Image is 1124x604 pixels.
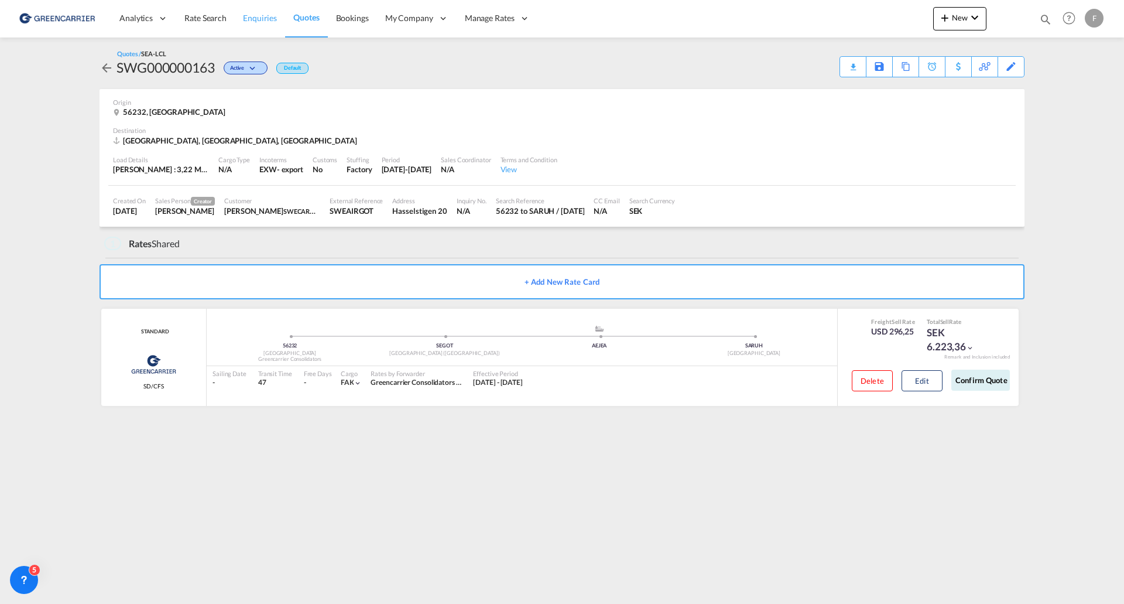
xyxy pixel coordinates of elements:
[218,155,250,164] div: Cargo Type
[341,378,354,387] span: FAK
[330,196,383,205] div: External Reference
[113,135,360,146] div: SARUH, Riyadh, Middle East
[113,164,209,175] div: [PERSON_NAME] : 3,22 MT | Volumetric Wt : 7,80 CBM | Chargeable Wt : 7,80 W/M
[1059,8,1079,28] span: Help
[441,164,491,175] div: N/A
[501,155,557,164] div: Terms and Condition
[104,237,180,250] div: Shared
[129,238,152,249] span: Rates
[113,126,1011,135] div: Destination
[247,66,261,72] md-icon: icon-chevron-down
[371,369,461,378] div: Rates by Forwarder
[938,13,982,22] span: New
[1085,9,1104,28] div: F
[224,196,320,205] div: Customer
[100,61,114,75] md-icon: icon-arrow-left
[304,369,332,378] div: Free Days
[846,59,860,67] md-icon: icon-download
[293,12,319,22] span: Quotes
[213,356,367,363] div: Greencarrier Consolidators
[218,164,250,175] div: N/A
[927,318,985,326] div: Total Rate
[283,206,378,216] span: SWECARGO AIR SOLUTIONS AB
[371,378,533,387] span: Greencarrier Consolidators ([GEOGRAPHIC_DATA])
[123,107,225,117] span: 56232, [GEOGRAPHIC_DATA]
[341,369,362,378] div: Cargo
[385,12,433,24] span: My Company
[128,350,180,379] img: Greencarrier Consolidator
[935,354,1019,360] div: Remark and Inclusion included
[465,12,515,24] span: Manage Rates
[392,196,447,205] div: Address
[213,378,246,388] div: -
[473,378,523,387] span: [DATE] - [DATE]
[104,237,121,250] span: 1
[629,196,676,205] div: Search Currency
[313,164,337,175] div: No
[940,318,950,325] span: Sell
[100,264,1024,299] button: + Add New Rate Card
[966,344,974,352] md-icon: icon-chevron-down
[258,369,292,378] div: Transit Time
[336,13,369,23] span: Bookings
[522,342,677,350] div: AEJEA
[592,326,606,332] md-icon: assets/icons/custom/ship-fill.svg
[347,164,372,175] div: Factory Stuffing
[371,378,461,388] div: Greencarrier Consolidators (Sweden)
[473,378,523,388] div: 01 Oct 2025 - 31 Dec 2025
[367,342,522,350] div: SEGOT
[283,342,297,349] span: 56232
[441,155,491,164] div: Sales Coordinator
[594,206,619,216] div: N/A
[501,164,557,175] div: View
[846,57,860,67] div: Quote PDF is not available at this time
[113,196,146,205] div: Created On
[382,164,432,175] div: 31 Dec 2025
[243,13,277,23] span: Enquiries
[143,382,163,390] span: SD/CFS
[155,206,215,216] div: Fredrik Fagerman
[457,196,486,205] div: Inquiry No.
[457,206,486,216] div: N/A
[1059,8,1085,29] div: Help
[277,164,303,175] div: - export
[1039,13,1052,26] md-icon: icon-magnify
[213,369,246,378] div: Sailing Date
[155,196,215,206] div: Sales Person
[951,370,1010,391] button: Confirm Quote
[230,64,247,76] span: Active
[902,370,943,391] button: Edit
[382,155,432,164] div: Period
[258,378,292,388] div: 47
[392,206,447,216] div: Hasselstigen 20
[871,326,915,337] div: USD 296,25
[213,350,367,357] div: [GEOGRAPHIC_DATA]
[933,7,986,30] button: icon-plus 400-fgNewicon-chevron-down
[116,58,215,77] div: SWG000000163
[276,63,309,74] div: Default
[119,12,153,24] span: Analytics
[313,155,337,164] div: Customs
[496,196,585,205] div: Search Reference
[354,379,362,387] md-icon: icon-chevron-down
[141,50,166,57] span: SEA-LCL
[138,328,169,336] span: STANDARD
[892,318,902,325] span: Sell
[259,155,303,164] div: Incoterms
[113,107,228,117] div: 56232, Sweden
[496,206,585,216] div: 56232 to SARUH / 6 Oct 2025
[594,196,619,205] div: CC Email
[224,206,320,216] div: Henrik Alfredsson
[191,197,215,206] span: Creator
[347,155,372,164] div: Stuffing
[304,378,306,388] div: -
[1039,13,1052,30] div: icon-magnify
[215,58,270,77] div: Change Status Here
[113,98,1011,107] div: Origin
[968,11,982,25] md-icon: icon-chevron-down
[677,342,831,350] div: SARUH
[113,155,209,164] div: Load Details
[113,206,146,216] div: 6 Oct 2025
[927,326,985,354] div: SEK 6.223,36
